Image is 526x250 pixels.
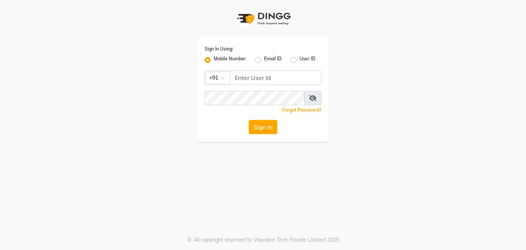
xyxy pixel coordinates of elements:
[205,91,304,105] input: Username
[300,55,315,64] label: User ID
[249,120,277,134] button: Sign In
[205,46,233,52] label: Sign In Using:
[264,55,281,64] label: Email ID
[230,71,321,85] input: Username
[214,55,246,64] label: Mobile Number
[282,107,321,113] a: Forgot Password?
[233,8,293,30] img: logo1.svg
